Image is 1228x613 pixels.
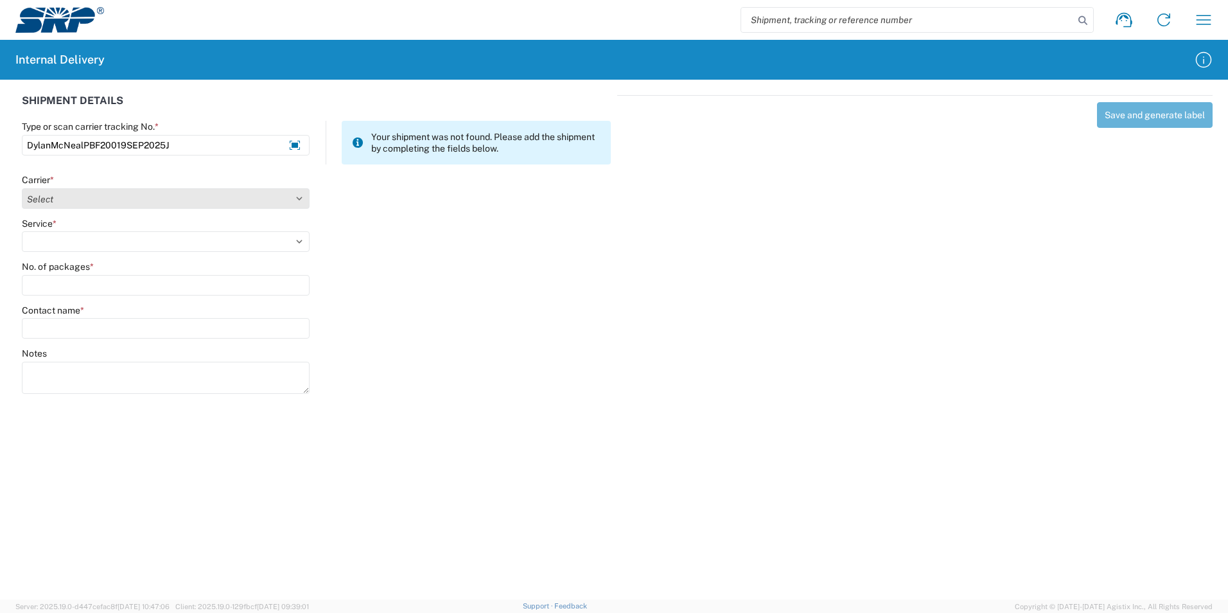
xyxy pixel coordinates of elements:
span: Client: 2025.19.0-129fbcf [175,603,309,610]
label: Service [22,218,57,229]
label: Type or scan carrier tracking No. [22,121,159,132]
label: Notes [22,348,47,359]
span: Your shipment was not found. Please add the shipment by completing the fields below. [371,131,601,154]
label: Contact name [22,305,84,316]
span: Server: 2025.19.0-d447cefac8f [15,603,170,610]
label: Carrier [22,174,54,186]
span: Copyright © [DATE]-[DATE] Agistix Inc., All Rights Reserved [1015,601,1213,612]
a: Support [523,602,555,610]
label: No. of packages [22,261,94,272]
div: SHIPMENT DETAILS [22,95,611,121]
input: Shipment, tracking or reference number [741,8,1074,32]
a: Feedback [554,602,587,610]
span: [DATE] 09:39:01 [257,603,309,610]
span: [DATE] 10:47:06 [118,603,170,610]
img: srp [15,7,104,33]
h2: Internal Delivery [15,52,105,67]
